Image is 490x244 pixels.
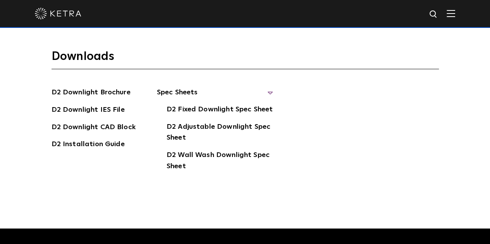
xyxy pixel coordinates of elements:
[429,10,438,19] img: search icon
[167,104,273,116] a: D2 Fixed Downlight Spec Sheet
[157,87,273,104] span: Spec Sheets
[52,122,136,134] a: D2 Downlight CAD Block
[167,150,273,173] a: D2 Wall Wash Downlight Spec Sheet
[167,121,273,145] a: D2 Adjustable Downlight Spec Sheet
[52,87,131,99] a: D2 Downlight Brochure
[447,10,455,17] img: Hamburger%20Nav.svg
[52,139,125,151] a: D2 Installation Guide
[35,8,81,19] img: ketra-logo-2019-white
[52,104,125,117] a: D2 Downlight IES File
[52,49,439,69] h3: Downloads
